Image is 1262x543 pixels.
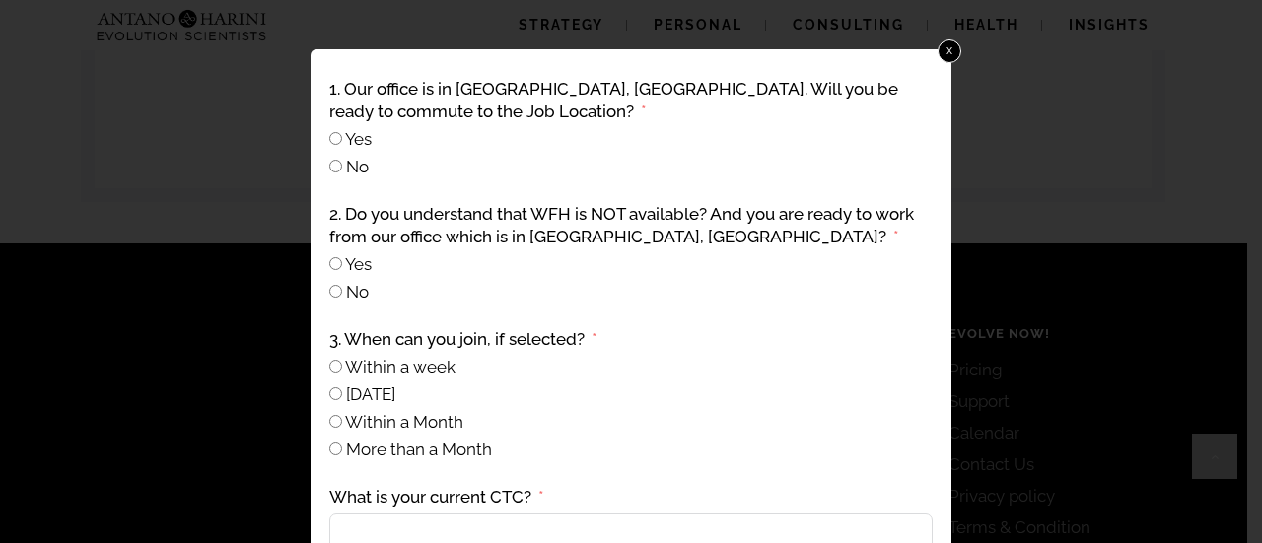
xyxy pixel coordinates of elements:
[346,440,492,459] span: More than a Month
[345,129,372,149] span: Yes
[329,387,342,400] input: Within 15 Days
[346,157,369,176] span: No
[329,360,342,373] input: Within a week
[329,257,342,270] input: Yes
[329,442,342,455] input: More than a Month
[329,132,342,145] input: Yes
[329,328,597,351] label: 3. When can you join, if selected?
[329,415,342,428] input: Within a Month
[345,412,463,432] span: Within a Month
[345,254,372,274] span: Yes
[329,160,342,172] input: No
[938,39,961,63] a: x
[346,282,369,302] span: No
[329,203,933,248] label: 2. Do you understand that WFH is NOT available? And you are ready to work from our office which i...
[329,78,933,123] label: 1. Our office is in Neelankarai, Chennai. Will you be ready to commute to the Job Location?
[329,285,342,298] input: No
[345,357,456,376] span: Within a week
[329,486,544,509] label: What is your current CTC?
[346,384,395,404] span: [DATE]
